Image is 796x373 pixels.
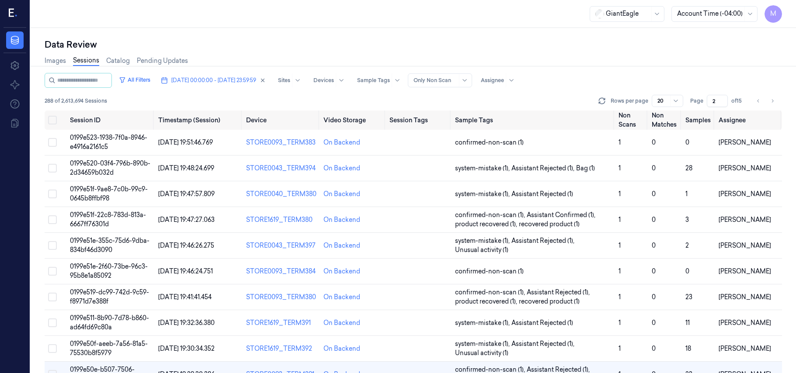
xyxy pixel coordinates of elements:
span: Assistant Rejected (1) , [511,339,576,349]
div: On Backend [323,344,360,353]
span: Assistant Rejected (1) , [527,288,591,297]
div: STORE0043_TERM394 [246,164,316,173]
span: 0199e520-03f4-796b-890b-2d34659b032d [70,159,150,176]
div: STORE1619_TERM392 [246,344,316,353]
button: Select row [48,267,57,276]
button: Select row [48,344,57,353]
span: [DATE] 19:46:24.751 [158,267,213,275]
button: M [765,5,782,23]
span: system-mistake (1) , [455,190,511,199]
span: 0 [652,164,656,172]
span: 1 [619,293,621,301]
a: Sessions [73,56,99,66]
span: [PERSON_NAME] [719,216,771,224]
div: STORE1619_TERM391 [246,318,316,328]
nav: pagination [752,95,779,107]
span: [DATE] 19:51:46.769 [158,138,213,146]
th: Device [243,111,320,130]
span: 0 [652,267,656,275]
div: On Backend [323,215,360,224]
div: On Backend [323,164,360,173]
span: confirmed-non-scan (1) , [455,288,527,297]
button: Select row [48,318,57,327]
span: system-mistake (1) , [455,164,511,173]
span: 288 of 2,613,694 Sessions [45,97,107,105]
span: [PERSON_NAME] [719,242,771,249]
span: [DATE] 19:47:57.809 [158,190,215,198]
th: Session ID [66,111,155,130]
button: Select row [48,164,57,173]
span: 1 [619,345,621,352]
span: 0199e519-dc99-742d-9c59-f8971d7e388f [70,288,149,305]
span: 23 [685,293,692,301]
span: 0 [652,190,656,198]
span: [PERSON_NAME] [719,164,771,172]
span: product recovered (1) , [455,297,519,306]
button: [DATE] 00:00:00 - [DATE] 23:59:59 [157,73,269,87]
button: Select all [48,116,57,124]
span: Unusual activity (1) [455,245,508,255]
th: Assignee [715,111,782,130]
span: [PERSON_NAME] [719,267,771,275]
span: 0 [652,345,656,352]
div: On Backend [323,293,360,302]
div: STORE0093_TERM384 [246,267,316,276]
span: recovered product (1) [519,297,580,306]
div: On Backend [323,190,360,199]
span: 0 [685,138,689,146]
span: Page [690,97,703,105]
span: system-mistake (1) , [455,339,511,349]
th: Sample Tags [452,111,615,130]
span: product recovered (1) , [455,220,519,229]
span: [PERSON_NAME] [719,190,771,198]
span: 1 [619,190,621,198]
span: 0199e51f-22c8-783d-813a-6667ff76301d [70,211,146,228]
span: 0199e51e-2f60-73be-96c3-95b8e1a85092 [70,262,148,280]
span: [DATE] 19:48:24.699 [158,164,214,172]
p: Rows per page [611,97,648,105]
span: 0199e51f-9ae8-7c0b-99c9-0645b8ffbf98 [70,185,148,202]
span: 0199e511-8b90-7d78-b860-ad64fd69c80a [70,314,149,331]
span: 1 [619,138,621,146]
span: 1 [619,267,621,275]
span: 1 [619,164,621,172]
a: Images [45,56,66,66]
span: recovered product (1) [519,220,580,229]
div: STORE0043_TERM397 [246,241,316,250]
span: Bag (1) [576,164,595,173]
span: Assistant Confirmed (1) , [527,211,597,220]
span: 11 [685,319,690,327]
span: 0 [652,242,656,249]
th: Non Scans [615,111,648,130]
span: [DATE] 19:41:41.454 [158,293,212,301]
a: Pending Updates [137,56,188,66]
span: 3 [685,216,689,224]
div: On Backend [323,138,360,147]
div: Data Review [45,38,782,51]
span: Assistant Rejected (1) , [511,236,576,245]
div: STORE1619_TERM380 [246,215,316,224]
span: [DATE] 19:30:34.352 [158,345,215,352]
span: 1 [685,190,688,198]
span: system-mistake (1) , [455,236,511,245]
button: All Filters [115,73,154,87]
a: Catalog [106,56,130,66]
span: [DATE] 19:32:36.380 [158,319,215,327]
button: Select row [48,215,57,224]
div: On Backend [323,267,360,276]
th: Timestamp (Session) [155,111,243,130]
div: STORE0093_TERM380 [246,293,316,302]
span: [PERSON_NAME] [719,319,771,327]
span: confirmed-non-scan (1) [455,138,524,147]
span: 0199e51e-355c-75d6-9dba-834bf46d3090 [70,237,149,254]
span: 1 [619,216,621,224]
div: STORE0040_TERM380 [246,190,316,199]
button: Select row [48,241,57,250]
span: [DATE] 19:47:27.063 [158,216,215,224]
span: 0199e50f-aeeb-7a56-81a5-75530b8f5979 [70,340,148,357]
span: of 15 [731,97,745,105]
span: Assistant Rejected (1) , [511,164,576,173]
button: Select row [48,138,57,147]
span: confirmed-non-scan (1) , [455,211,527,220]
